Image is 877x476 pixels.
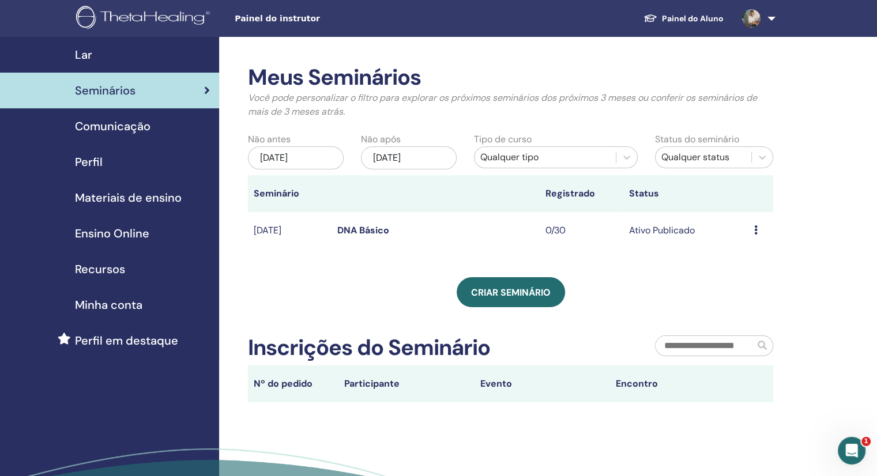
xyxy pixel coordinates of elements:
th: Evento [475,365,611,402]
span: Seminários [75,82,135,99]
th: Registrado [540,175,623,212]
span: 1 [861,437,871,446]
span: Recursos [75,260,125,278]
span: Perfil em destaque [75,332,178,349]
span: Criar seminário [471,286,551,299]
h2: Meus Seminários [248,65,773,91]
div: Qualquer tipo [480,150,610,164]
label: Não antes [248,133,291,146]
img: graduation-cap-white.svg [643,13,657,23]
a: Criar seminário [457,277,565,307]
td: [DATE] [248,212,332,250]
label: Tipo de curso [474,133,532,146]
span: Comunicação [75,118,150,135]
td: 0/30 [540,212,623,250]
span: Lar [75,46,92,63]
a: DNA Básico [337,224,389,236]
span: Ensino Online [75,225,149,242]
img: default.jpg [742,9,761,28]
td: Ativo Publicado [623,212,748,250]
th: Participante [338,365,475,402]
div: [DATE] [248,146,344,169]
span: Minha conta [75,296,142,313]
span: Materiais de ensino [75,189,182,206]
a: Painel do Aluno [634,8,733,29]
label: Não após [361,133,401,146]
span: Painel do instrutor [235,13,408,25]
p: Você pode personalizar o filtro para explorar os próximos seminários dos próximos 3 meses ou conf... [248,91,773,119]
iframe: Intercom live chat [838,437,865,464]
th: Seminário [248,175,332,212]
th: Status [623,175,748,212]
span: Perfil [75,153,103,171]
th: Nº do pedido [248,365,338,402]
th: Encontro [610,365,746,402]
div: [DATE] [361,146,457,169]
div: Qualquer status [661,150,746,164]
label: Status do seminário [655,133,739,146]
h2: Inscrições do Seminário [248,335,490,361]
img: logo.png [76,6,214,32]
